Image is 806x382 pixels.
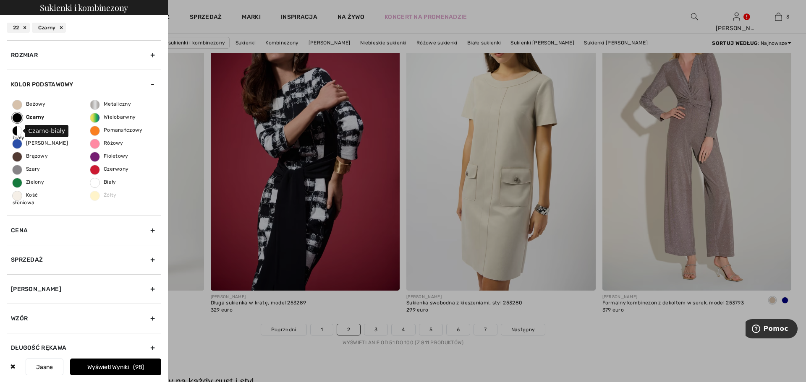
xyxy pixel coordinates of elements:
label: Szary [12,165,22,175]
font: Czarny [26,114,44,120]
font: Wzór [11,315,28,322]
font: Sukienki i kombinezony [40,2,128,13]
font: 22 [13,25,19,31]
font: Kolor podstawowy [11,81,73,88]
font: Czarny [38,25,56,31]
font: Szary [26,166,40,172]
font: 98 [135,364,142,371]
label: Kość słoniowa [12,191,22,201]
label: Pomarańczowy [90,126,100,136]
label: Wielobarwny [90,113,100,123]
font: Wielobarwny [104,114,136,120]
font: [PERSON_NAME] [26,140,68,146]
label: Czarny [12,113,22,123]
label: Biały [90,178,100,188]
font: Zielony [26,179,44,185]
label: Fioletowy [90,152,100,162]
font: Brązowy [26,153,48,159]
font: Długość rękawa [11,344,66,351]
label: Czarno-biały [12,126,22,136]
iframe: Otwieranie spektrum dostępnych dodatkowych informacji [746,319,798,340]
font: ✖ [10,363,16,371]
button: Wyświetl wyniki98 [70,359,161,375]
font: [PERSON_NAME] [11,286,61,293]
label: Metaliczny [90,100,100,110]
label: Żółty [90,191,100,201]
label: Zielony [12,178,22,188]
label: Beżowy [12,100,22,110]
label: Niebieski [12,139,22,149]
label: Brązowy [12,152,22,162]
font: Beżowy [26,101,46,107]
font: Biały [104,179,116,185]
font: Czerwony [104,166,128,172]
font: Wyświetl wyniki [87,364,129,371]
label: Różowy [90,139,100,149]
font: Czarno-biały [28,127,65,134]
label: Czerwony [90,165,100,175]
font: Cena [11,227,28,234]
font: Metaliczny [104,101,131,107]
font: Rozmiar [11,52,38,59]
font: Pomarańczowy [104,127,143,133]
font: Fioletowy [104,153,128,159]
font: Sprzedaż [11,256,43,263]
font: Jasne [36,364,53,371]
button: Jasne [26,359,63,375]
font: Żółty [104,192,117,198]
font: Różowy [104,140,123,146]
